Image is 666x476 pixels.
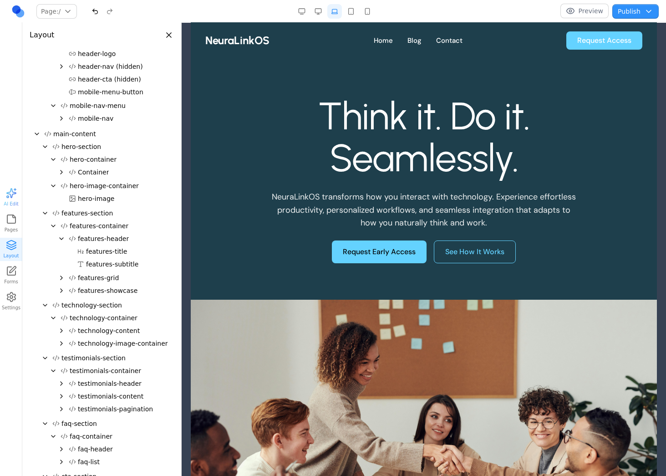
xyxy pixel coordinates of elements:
span: mobile-nav-menu [70,101,126,110]
button: faq-header [65,443,174,456]
span: testimonials-pagination [78,404,153,414]
span: Container [78,168,109,177]
span: testimonials-content [78,392,143,401]
button: testimonials-pagination [65,403,174,415]
button: Expand [58,274,65,282]
a: See How It Works [243,218,325,241]
button: Close panel [164,30,174,40]
button: testimonials-section [49,352,174,364]
button: header-cta (hidden) [65,73,174,86]
button: Collapse [50,433,57,440]
span: testimonials-header [78,379,142,388]
button: hero-section [49,140,174,153]
button: Collapse [41,302,49,309]
span: features-subtitle [86,260,138,269]
iframe: Preview [191,22,657,476]
span: hero-image-container [70,181,139,190]
button: hero-container [57,153,174,166]
button: Collapse [41,354,49,362]
span: technology-section [61,301,122,310]
button: features-container [57,220,174,232]
button: features-subtitle [73,258,174,271]
span: technology-container [70,313,137,322]
button: Collapse [50,222,57,230]
button: Expand [58,63,65,70]
button: Collapse [50,367,57,374]
button: features-title [73,245,174,258]
span: faq-header [78,445,113,454]
span: mobile-nav [78,114,113,123]
button: Collapse [58,235,65,242]
button: features-section [49,207,174,220]
button: Collapse [41,210,49,217]
span: faq-list [78,457,100,466]
button: features-header [65,232,174,245]
span: hero-container [70,155,117,164]
span: faq-container [70,432,112,441]
span: AI Edit [4,200,18,207]
span: header-nav (hidden) [78,62,143,71]
button: faq-section [49,417,174,430]
span: testimonials-container [70,366,141,375]
button: Collapse [41,143,49,150]
button: testimonials-container [57,364,174,377]
span: header-logo [78,49,116,58]
span: features-section [61,209,113,218]
button: Expand [58,340,65,347]
button: Expand [58,115,65,122]
span: mobile-menu-button [78,87,143,97]
button: technology-section [49,299,174,312]
span: features-header [78,234,129,243]
button: mobile-nav-menu [57,99,174,112]
button: faq-container [57,430,174,443]
button: Collapse [33,130,41,138]
button: Mobile [360,4,375,19]
button: Container [65,166,174,179]
button: Preview [560,4,609,18]
button: Tablet [344,4,358,19]
button: Collapse [50,102,57,109]
span: testimonials-section [61,353,126,363]
button: Expand [58,287,65,294]
button: Collapse [41,420,49,427]
button: Collapse [50,314,57,322]
button: Laptop [327,4,342,19]
button: header-logo [65,47,174,60]
span: hero-section [61,142,101,151]
button: features-grid [65,271,174,284]
button: Expand [58,405,65,413]
span: features-title [86,247,127,256]
button: mobile-nav [65,112,174,125]
button: testimonials-content [65,390,174,403]
span: technology-image-container [78,339,168,348]
span: main-content [53,129,96,138]
button: hero-image [65,192,174,205]
button: header-nav (hidden) [65,60,174,73]
button: Expand [58,327,65,334]
button: Desktop Wide [295,4,309,19]
span: header-cta (hidden) [78,75,141,84]
button: Expand [58,380,65,387]
h3: Layout [30,30,54,41]
button: Page:/ [36,4,77,19]
span: hero-image [78,194,114,203]
button: Desktop [311,4,325,19]
button: technology-image-container [65,337,174,350]
button: Collapse [50,156,57,163]
button: technology-content [65,324,174,337]
button: Expand [58,445,65,453]
button: testimonials-header [65,377,174,390]
button: technology-container [57,312,174,324]
button: faq-list [65,456,174,468]
button: mobile-menu-button [65,86,174,98]
button: Expand [58,393,65,400]
button: hero-image-container [57,179,174,192]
